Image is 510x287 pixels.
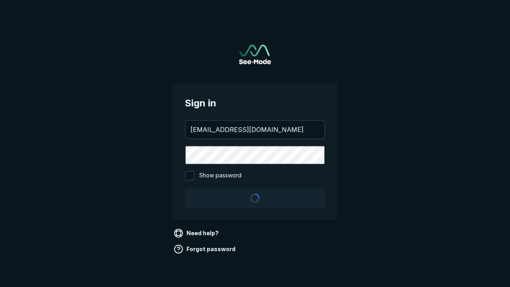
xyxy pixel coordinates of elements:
span: Sign in [185,96,325,110]
a: Need help? [172,227,222,240]
a: Forgot password [172,243,239,256]
input: your@email.com [186,121,324,138]
a: Go to sign in [239,45,271,64]
img: See-Mode Logo [239,45,271,64]
span: Show password [199,171,241,181]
